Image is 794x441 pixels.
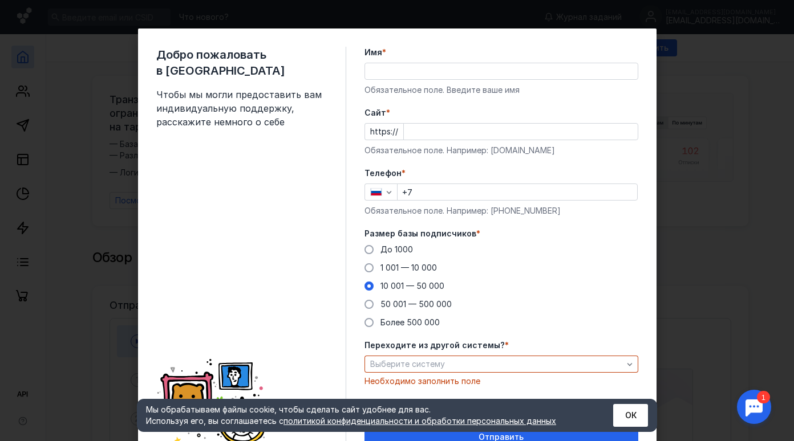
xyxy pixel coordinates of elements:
div: Обязательное поле. Введите ваше имя [364,84,638,96]
span: Имя [364,47,382,58]
span: Переходите из другой системы? [364,340,505,351]
button: У меня есть промокод [380,398,471,410]
span: Выберите систему [370,359,445,369]
span: До 1000 [380,244,413,254]
span: Добро пожаловать в [GEOGRAPHIC_DATA] [156,47,327,79]
span: 50 001 — 500 000 [380,299,452,309]
div: Мы обрабатываем файлы cookie, чтобы сделать сайт удобнее для вас. Используя его, вы соглашаетесь c [146,404,585,427]
span: Более 500 000 [380,317,440,327]
button: ОК [613,404,648,427]
a: политикой конфиденциальности и обработки персональных данных [283,416,556,426]
span: Размер базы подписчиков [364,228,476,239]
div: 1 [26,7,39,19]
span: 10 001 — 50 000 [380,281,444,291]
div: Обязательное поле. Например: [PHONE_NUMBER] [364,205,638,217]
span: 1 001 — 10 000 [380,263,437,272]
span: Телефон [364,168,402,179]
div: Обязательное поле. Например: [DOMAIN_NAME] [364,145,638,156]
button: Выберите систему [364,356,638,373]
span: Cайт [364,107,386,119]
div: Необходимо заполнить поле [364,375,638,387]
span: Чтобы мы могли предоставить вам индивидуальную поддержку, расскажите немного о себе [156,88,327,129]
